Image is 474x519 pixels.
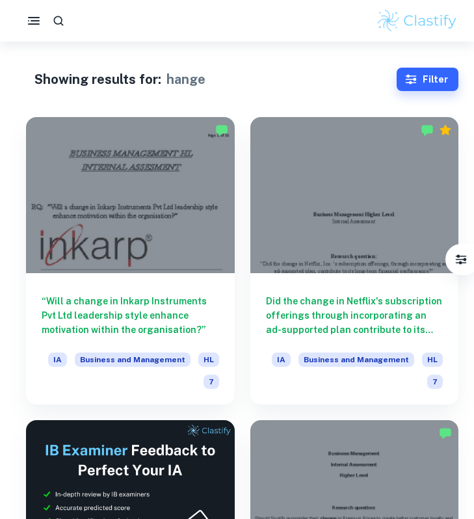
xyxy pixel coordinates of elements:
[422,353,443,367] span: HL
[421,124,434,137] img: Marked
[376,8,458,34] img: Clastify logo
[298,353,414,367] span: Business and Management
[26,117,235,405] a: “Will a change in Inkarp Instruments Pvt Ltd leadership style enhance motivation within the organ...
[34,70,161,89] h1: Showing results for:
[75,353,191,367] span: Business and Management
[250,117,459,405] a: Did the change in Netflix's subscription offerings through incorporating an ad-supported plan con...
[272,353,291,367] span: IA
[204,375,219,389] span: 7
[439,124,452,137] div: Premium
[215,124,228,137] img: Marked
[266,294,443,337] h6: Did the change in Netflix's subscription offerings through incorporating an ad-supported plan con...
[427,375,443,389] span: 7
[448,246,474,273] button: Filter
[166,70,205,89] h1: hange
[397,68,458,91] button: Filter
[198,353,219,367] span: HL
[439,427,452,440] img: Marked
[42,294,219,337] h6: “Will a change in Inkarp Instruments Pvt Ltd leadership style enhance motivation within the organ...
[48,353,67,367] span: IA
